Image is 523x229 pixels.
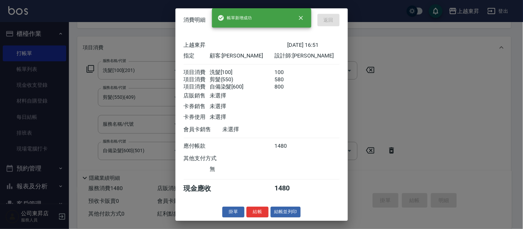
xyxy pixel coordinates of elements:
div: 1480 [274,184,300,193]
div: 無 [210,166,274,173]
div: 其他支付方式 [184,155,236,162]
div: 未選擇 [210,92,274,100]
button: 掛單 [222,207,244,217]
div: 洗髮[100] [210,69,274,76]
div: 未選擇 [223,126,288,133]
div: 自備染髮[600] [210,83,274,91]
div: 上越東昇 [184,42,288,49]
button: close [293,10,309,25]
div: 卡券銷售 [184,103,210,110]
div: 項目消費 [184,76,210,83]
div: 會員卡銷售 [184,126,223,133]
div: 卡券使用 [184,114,210,121]
div: 指定 [184,52,210,60]
div: 設計師: [PERSON_NAME] [274,52,339,60]
button: 結帳 [247,207,269,217]
div: 項目消費 [184,69,210,76]
div: 1480 [274,143,300,150]
button: 結帳並列印 [271,207,301,217]
div: 現金應收 [184,184,223,193]
div: 顧客: [PERSON_NAME] [210,52,274,60]
div: 未選擇 [210,103,274,110]
div: 未選擇 [210,114,274,121]
div: 項目消費 [184,83,210,91]
div: 剪髮(550) [210,76,274,83]
div: 應付帳款 [184,143,210,150]
div: 100 [274,69,300,76]
div: 店販銷售 [184,92,210,100]
div: [DATE] 16:51 [288,42,340,49]
div: 800 [274,83,300,91]
div: 580 [274,76,300,83]
span: 帳單新增成功 [218,14,252,21]
span: 消費明細 [184,17,206,23]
